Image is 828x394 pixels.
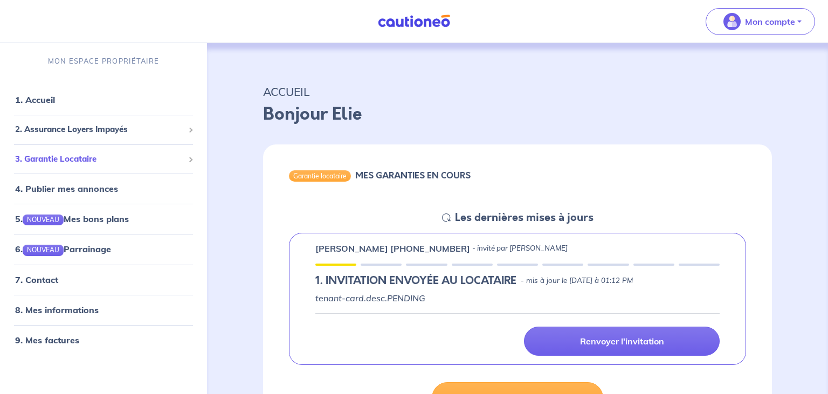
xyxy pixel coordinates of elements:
[15,335,79,345] a: 9. Mes factures
[4,299,203,321] div: 8. Mes informations
[4,178,203,199] div: 4. Publier mes annonces
[723,13,741,30] img: illu_account_valid_menu.svg
[315,274,516,287] h5: 1.︎ INVITATION ENVOYÉE AU LOCATAIRE
[15,153,184,165] span: 3. Garantie Locataire
[472,243,568,254] p: - invité par [PERSON_NAME]
[289,170,351,181] div: Garantie locataire
[455,211,594,224] h5: Les dernières mises à jours
[48,56,159,66] p: MON ESPACE PROPRIÉTAIRE
[580,336,664,347] p: Renvoyer l'invitation
[15,244,111,254] a: 6.NOUVEAUParrainage
[521,275,633,286] p: - mis à jour le [DATE] à 01:12 PM
[263,82,772,101] p: ACCUEIL
[706,8,815,35] button: illu_account_valid_menu.svgMon compte
[745,15,795,28] p: Mon compte
[315,242,470,255] p: [PERSON_NAME] [PHONE_NUMBER]
[15,274,58,285] a: 7. Contact
[4,269,203,291] div: 7. Contact
[15,94,55,105] a: 1. Accueil
[315,292,720,305] p: tenant-card.desc.PENDING
[4,119,203,140] div: 2. Assurance Loyers Impayés
[4,329,203,351] div: 9. Mes factures
[4,149,203,170] div: 3. Garantie Locataire
[315,274,720,287] div: state: PENDING, Context: IN-LANDLORD
[15,123,184,136] span: 2. Assurance Loyers Impayés
[355,170,471,181] h6: MES GARANTIES EN COURS
[524,327,720,356] a: Renvoyer l'invitation
[4,89,203,110] div: 1. Accueil
[374,15,454,28] img: Cautioneo
[4,238,203,260] div: 6.NOUVEAUParrainage
[263,101,772,127] p: Bonjour Elie
[15,183,118,194] a: 4. Publier mes annonces
[15,213,129,224] a: 5.NOUVEAUMes bons plans
[15,305,99,315] a: 8. Mes informations
[4,208,203,230] div: 5.NOUVEAUMes bons plans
